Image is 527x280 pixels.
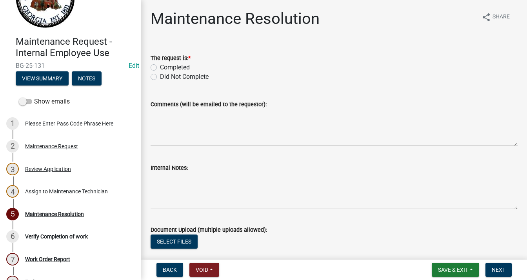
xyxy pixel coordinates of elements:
[151,102,267,107] label: Comments (will be emailed to the requestor):
[19,97,70,106] label: Show emails
[16,62,125,69] span: BG-25-131
[156,263,183,277] button: Back
[151,235,198,249] button: Select files
[6,140,19,153] div: 2
[432,263,479,277] button: Save & Exit
[25,189,108,194] div: Assign to Maintenance Technician
[16,76,69,82] wm-modal-confirm: Summary
[160,72,209,82] label: Did Not Complete
[6,208,19,220] div: 5
[475,9,516,25] button: shareShare
[482,13,491,22] i: share
[25,211,84,217] div: Maintenance Resolution
[196,267,208,273] span: Void
[6,117,19,130] div: 1
[25,234,88,239] div: Verify Completion of work
[16,71,69,85] button: View Summary
[25,121,113,126] div: Please Enter Pass Code Phrase Here
[151,165,188,171] label: Internal Notes:
[6,185,19,198] div: 4
[485,263,512,277] button: Next
[16,36,135,59] h4: Maintenance Request - Internal Employee Use
[72,71,102,85] button: Notes
[160,63,190,72] label: Completed
[492,267,505,273] span: Next
[129,62,139,69] wm-modal-confirm: Edit Application Number
[25,166,71,172] div: Review Application
[163,267,177,273] span: Back
[72,76,102,82] wm-modal-confirm: Notes
[151,9,320,28] h1: Maintenance Resolution
[151,227,267,233] label: Document Upload (multiple uploads allowed):
[189,263,219,277] button: Void
[129,62,139,69] a: Edit
[151,56,191,61] label: The request is:
[492,13,510,22] span: Share
[438,267,468,273] span: Save & Exit
[25,256,70,262] div: Work Order Report
[6,230,19,243] div: 6
[6,253,19,265] div: 7
[6,163,19,175] div: 3
[25,144,78,149] div: Maintenance Request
